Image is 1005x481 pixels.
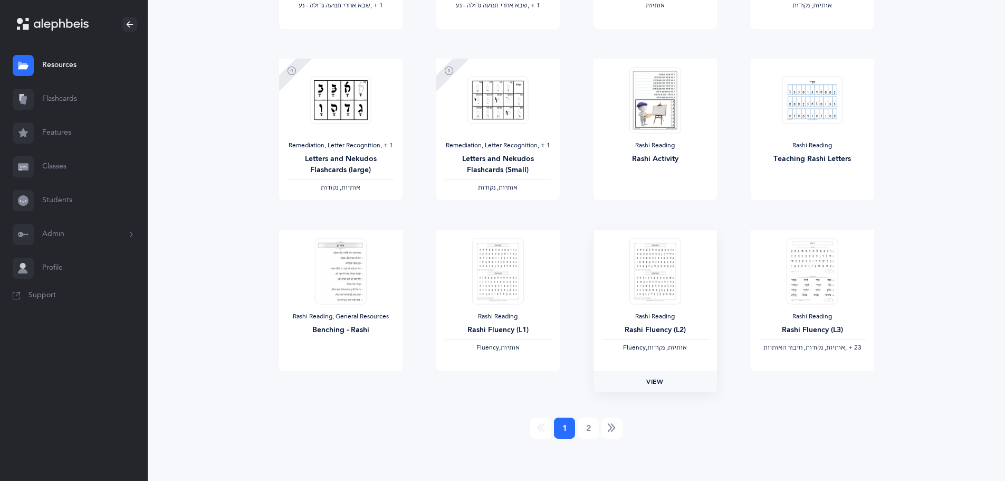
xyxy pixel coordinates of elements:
div: Letters and Nekudos Flashcards (large) [288,154,394,176]
span: ‫אותיות‬ [646,2,665,9]
div: ‪, + 1‬ [288,2,394,10]
img: Small_Rashi_Letters_and__Nekudos_Flashcards_thumbnail_1733045123.png [467,76,528,124]
span: ‫אותיות, נקודות‬ [647,344,687,351]
div: Letters and Nekudos Flashcards (Small) [445,154,551,176]
span: Fluency, [623,344,647,351]
span: Support [28,290,56,301]
a: 2 [578,418,599,439]
span: ‫שבא אחרי תנועה גדולה - נע‬ [299,2,370,9]
div: Rashi Activity [602,154,709,165]
div: Rashi Reading [759,142,866,150]
div: ‪, + 1‬ [445,2,551,10]
div: Rashi Reading [759,313,866,321]
div: Rashi Reading, General Resources [288,313,394,321]
img: Rashi_Activity_thumbnail_1688656120.png [629,67,681,133]
span: ‫אותיות, נקודות‬ [321,184,360,191]
div: Remediation, Letter Recognition‪, + 1‬ [288,142,394,150]
div: Rashi Reading [602,313,709,321]
a: View [594,371,717,392]
span: ‫אותיות, נקודות, חיבור האותיות‬ [763,344,845,351]
span: View [646,377,663,386]
div: Teaching Rashi Letters [759,154,866,165]
a: Next [601,418,623,439]
img: Learning_Rashi_Letters_thumbnail_1703794784.png [782,76,843,124]
img: RashiFluency_Program_L2_thumbnail_1736303023.png [629,238,681,304]
div: Rashi Fluency (L1) [445,325,551,336]
a: 1 [554,418,575,439]
div: ‪, + 23‬ [759,344,866,352]
div: Remediation, Letter Recognition‪, + 1‬ [445,142,551,150]
div: Rashi Fluency (L2) [602,325,709,336]
div: Rashi Reading [602,142,709,150]
img: Benching._Rashi-_1545804287.PNG [314,238,366,304]
span: ‫אותיות, נקודות‬ [478,184,518,191]
span: ‫אותיות‬ [501,344,520,351]
img: Large_Rashi_Leters_and_Nekudos_Flashcards_thumbnail_1733046137.png [310,76,371,124]
div: Rashi Reading [445,313,551,321]
span: Fluency, [476,344,501,351]
img: Reading_Program-_Rashi-Letter_Fluency-_1545791158.PNG [786,238,838,304]
span: ‫שבא אחרי תנועה גדולה - נע‬ [456,2,528,9]
img: RashiFluency_Program_L1_thumbnail_1736302993.png [472,238,523,304]
div: Benching - Rashi [288,325,394,336]
div: Rashi Fluency (L3) [759,325,866,336]
span: ‫אותיות, נקודות‬ [792,2,832,9]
